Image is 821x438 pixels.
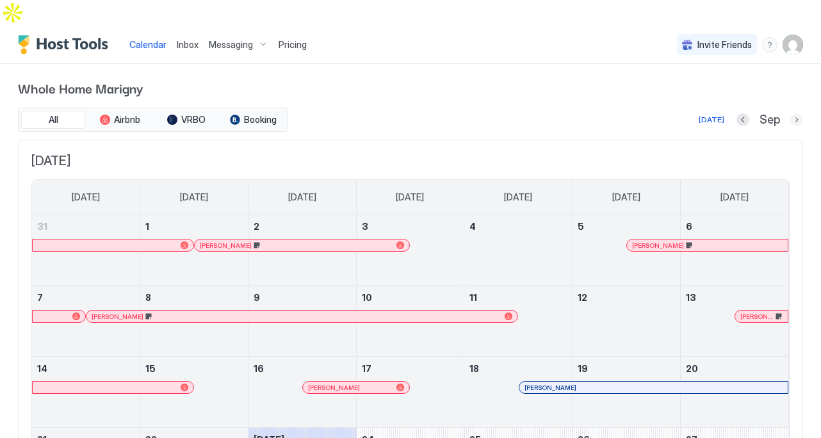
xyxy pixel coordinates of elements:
[129,39,167,50] span: Calendar
[632,241,684,250] span: [PERSON_NAME]
[254,292,260,303] span: 9
[464,357,573,428] td: September 18, 2025
[383,180,437,215] a: Wednesday
[154,111,218,129] button: VRBO
[308,384,404,392] div: [PERSON_NAME]
[32,215,140,286] td: August 31, 2025
[573,357,681,428] td: September 19, 2025
[464,215,572,238] a: September 4, 2025
[32,286,140,357] td: September 7, 2025
[248,215,356,286] td: September 2, 2025
[59,180,113,215] a: Sunday
[49,114,58,126] span: All
[37,292,43,303] span: 7
[681,215,788,238] a: September 6, 2025
[396,191,424,203] span: [DATE]
[124,26,172,63] button: Calendar
[357,215,464,238] a: September 3, 2025
[254,221,259,232] span: 2
[140,215,248,286] td: September 1, 2025
[32,357,140,380] a: September 14, 2025
[31,153,790,169] span: [DATE]
[18,108,288,132] div: tab-group
[167,180,221,215] a: Monday
[578,221,584,232] span: 5
[599,180,653,215] a: Friday
[469,292,477,303] span: 11
[357,286,464,309] a: September 10, 2025
[172,26,204,63] button: Inbox
[177,39,199,51] a: Inbox
[697,112,726,127] button: [DATE]
[88,111,152,129] button: Airbnb
[209,39,253,51] span: Messaging
[469,363,479,374] span: 18
[362,221,368,232] span: 3
[92,312,512,321] div: [PERSON_NAME]
[760,113,780,127] span: Sep
[140,286,248,309] a: September 8, 2025
[573,286,680,309] a: September 12, 2025
[491,180,545,215] a: Thursday
[248,286,356,309] a: September 9, 2025
[524,384,783,392] div: [PERSON_NAME]
[464,357,572,380] a: September 18, 2025
[464,215,573,286] td: September 4, 2025
[244,114,277,126] span: Booking
[578,363,588,374] span: 19
[177,39,199,50] span: Inbox
[221,111,285,129] button: Booking
[762,37,777,53] div: menu
[686,292,696,303] span: 13
[740,312,783,321] div: [PERSON_NAME]
[686,221,692,232] span: 6
[18,35,114,54] a: Host Tools Logo
[680,215,788,286] td: September 6, 2025
[37,363,47,374] span: 14
[18,78,803,97] span: Whole Home Marigny
[573,215,680,238] a: September 5, 2025
[720,191,749,203] span: [DATE]
[32,357,140,428] td: September 14, 2025
[32,286,140,309] a: September 7, 2025
[204,26,273,63] button: Messaging
[275,180,329,215] a: Tuesday
[32,215,140,238] a: August 31, 2025
[362,363,371,374] span: 17
[288,191,316,203] span: [DATE]
[140,286,248,357] td: September 8, 2025
[504,191,532,203] span: [DATE]
[573,215,681,286] td: September 5, 2025
[612,191,640,203] span: [DATE]
[200,241,404,250] div: [PERSON_NAME]
[790,113,803,126] button: Next month
[686,363,698,374] span: 20
[680,286,788,357] td: September 13, 2025
[573,357,680,380] a: September 19, 2025
[114,114,140,126] span: Airbnb
[200,241,252,250] span: [PERSON_NAME]
[92,312,143,321] span: [PERSON_NAME]
[248,215,356,238] a: September 2, 2025
[464,286,573,357] td: September 11, 2025
[145,292,151,303] span: 8
[140,215,248,238] a: September 1, 2025
[279,39,307,51] span: Pricing
[356,215,464,286] td: September 3, 2025
[140,357,248,380] a: September 15, 2025
[699,114,724,126] div: [DATE]
[740,312,774,321] span: [PERSON_NAME]
[632,241,783,250] div: [PERSON_NAME]
[681,286,788,309] a: September 13, 2025
[356,357,464,428] td: September 17, 2025
[145,221,149,232] span: 1
[362,292,372,303] span: 10
[308,384,360,392] span: [PERSON_NAME]
[129,39,167,51] a: Calendar
[356,286,464,357] td: September 10, 2025
[578,292,587,303] span: 12
[181,114,206,126] span: VRBO
[736,113,749,126] button: Previous month
[248,357,356,380] a: September 16, 2025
